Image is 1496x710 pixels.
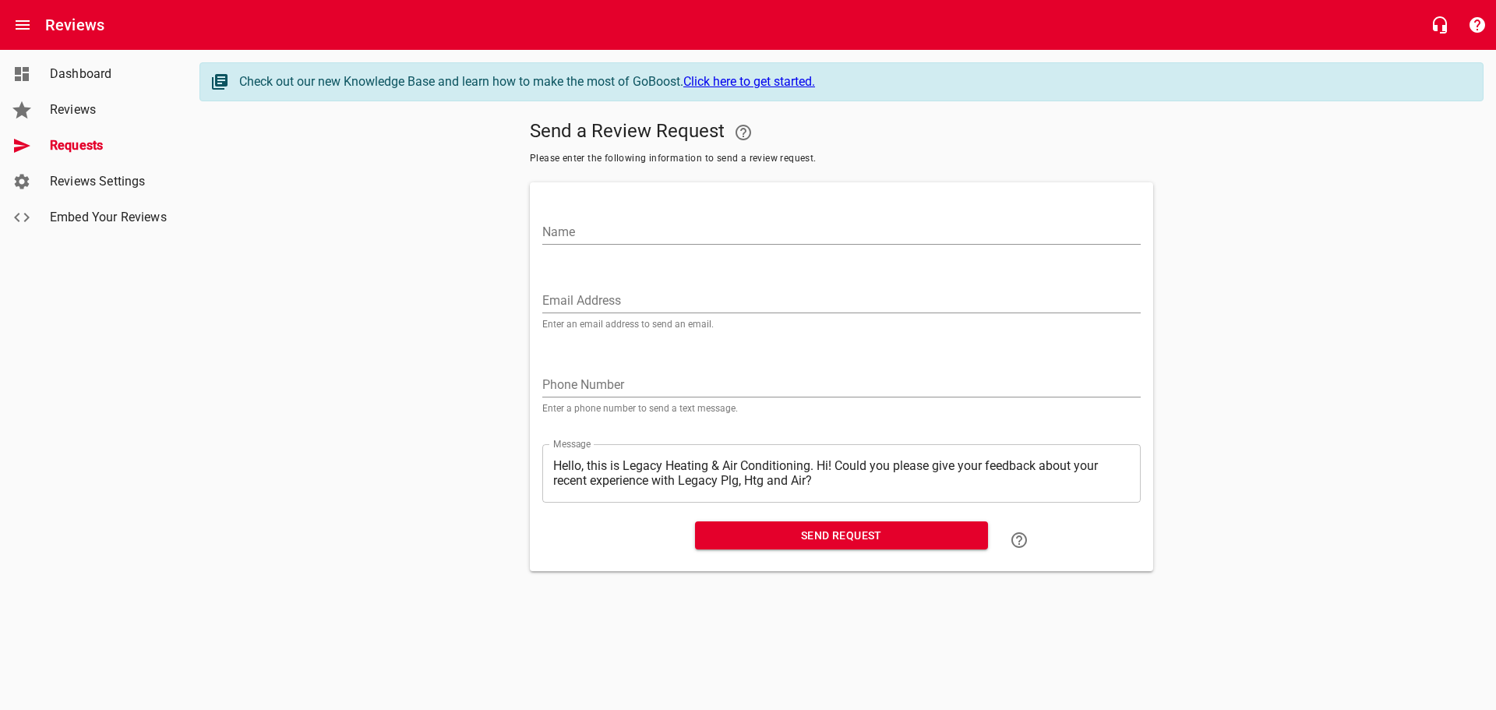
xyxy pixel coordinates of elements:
[50,101,168,119] span: Reviews
[725,114,762,151] a: Your Google or Facebook account must be connected to "Send a Review Request"
[695,521,988,550] button: Send Request
[50,208,168,227] span: Embed Your Reviews
[542,404,1141,413] p: Enter a phone number to send a text message.
[530,151,1153,167] span: Please enter the following information to send a review request.
[683,74,815,89] a: Click here to get started.
[239,72,1467,91] div: Check out our new Knowledge Base and learn how to make the most of GoBoost.
[45,12,104,37] h6: Reviews
[707,526,976,546] span: Send Request
[50,136,168,155] span: Requests
[542,320,1141,329] p: Enter an email address to send an email.
[1000,521,1038,559] a: Learn how to "Send a Review Request"
[1459,6,1496,44] button: Support Portal
[1421,6,1459,44] button: Live Chat
[50,65,168,83] span: Dashboard
[553,458,1130,488] textarea: Hello, this is Legacy Heating & Air Conditioning. Hi! Could you please give your feedback about y...
[4,6,41,44] button: Open drawer
[50,172,168,191] span: Reviews Settings
[530,114,1153,151] h5: Send a Review Request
